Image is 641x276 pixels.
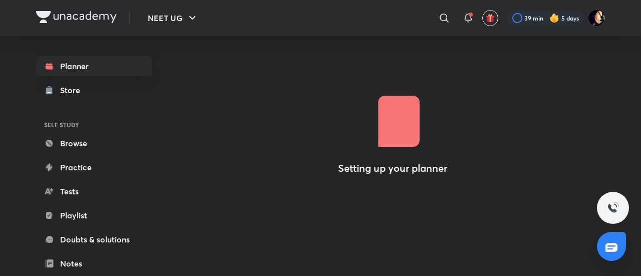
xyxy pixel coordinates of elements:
h6: SELF STUDY [36,116,152,133]
img: ttu [607,202,619,214]
a: Doubts & solutions [36,229,152,249]
button: NEET UG [142,8,204,28]
a: Practice [36,157,152,177]
a: Browse [36,133,152,153]
img: streak [549,13,559,23]
a: Playlist [36,205,152,225]
a: Company Logo [36,11,117,26]
a: Notes [36,253,152,273]
h4: Setting up your planner [338,162,447,174]
a: Planner [36,56,152,76]
img: avatar [486,14,495,23]
a: Tests [36,181,152,201]
img: Company Logo [36,11,117,23]
img: Mayank Singh [588,10,605,27]
button: avatar [482,10,498,26]
a: Store [36,80,152,100]
div: Store [60,84,86,96]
